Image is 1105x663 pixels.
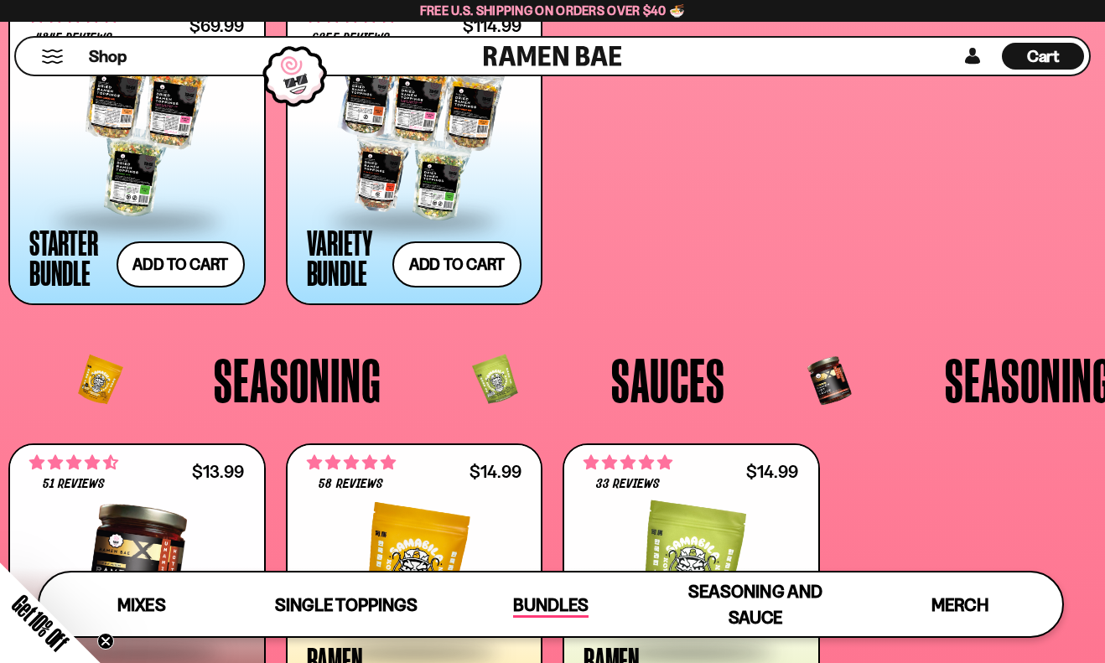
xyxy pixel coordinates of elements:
[29,452,118,474] span: 4.71 stars
[117,594,165,615] span: Mixes
[192,464,244,479] div: $13.99
[97,633,114,650] button: Close teaser
[89,45,127,68] span: Shop
[41,49,64,64] button: Mobile Menu Trigger
[611,349,725,411] span: Sauces
[513,594,589,618] span: Bundles
[858,572,1062,636] a: Merch
[931,594,988,615] span: Merch
[392,241,521,287] button: Add to cart
[688,581,822,628] span: Seasoning and Sauce
[244,572,449,636] a: Single Toppings
[420,3,686,18] span: Free U.S. Shipping on Orders over $40 🍜
[449,572,653,636] a: Bundles
[29,227,108,287] div: Starter Bundle
[307,227,385,287] div: Variety Bundle
[653,572,858,636] a: Seasoning and Sauce
[43,478,105,491] span: 51 reviews
[275,594,417,615] span: Single Toppings
[307,452,396,474] span: 4.83 stars
[39,572,244,636] a: Mixes
[319,478,382,491] span: 58 reviews
[214,349,381,411] span: Seasoning
[89,43,127,70] a: Shop
[1002,38,1084,75] a: Cart
[117,241,245,287] button: Add to cart
[746,464,798,479] div: $14.99
[8,590,73,655] span: Get 10% Off
[469,464,521,479] div: $14.99
[596,478,660,491] span: 33 reviews
[1027,46,1060,66] span: Cart
[584,452,672,474] span: 5.00 stars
